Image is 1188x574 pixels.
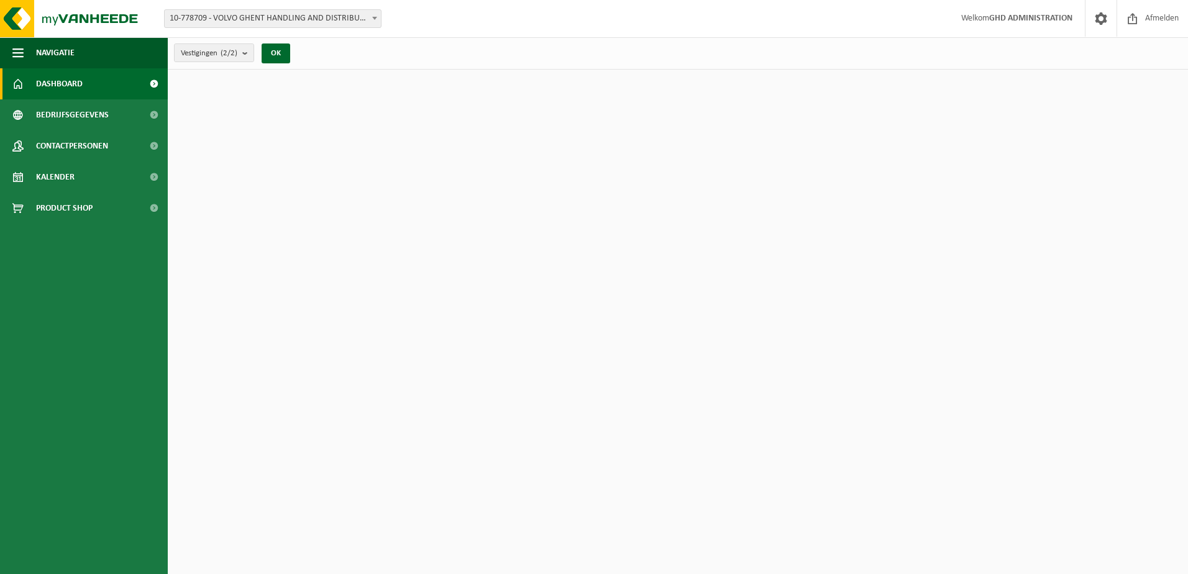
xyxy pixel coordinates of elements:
span: Kalender [36,162,75,193]
span: Product Shop [36,193,93,224]
span: Dashboard [36,68,83,99]
button: OK [262,43,290,63]
button: Vestigingen(2/2) [174,43,254,62]
count: (2/2) [221,49,237,57]
span: Bedrijfsgegevens [36,99,109,130]
strong: GHD ADMINISTRATION [989,14,1072,23]
span: Contactpersonen [36,130,108,162]
span: Navigatie [36,37,75,68]
span: 10-778709 - VOLVO GHENT HANDLING AND DISTRIBUTION - DESTELDONK [165,10,381,27]
span: Vestigingen [181,44,237,63]
span: 10-778709 - VOLVO GHENT HANDLING AND DISTRIBUTION - DESTELDONK [164,9,382,28]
